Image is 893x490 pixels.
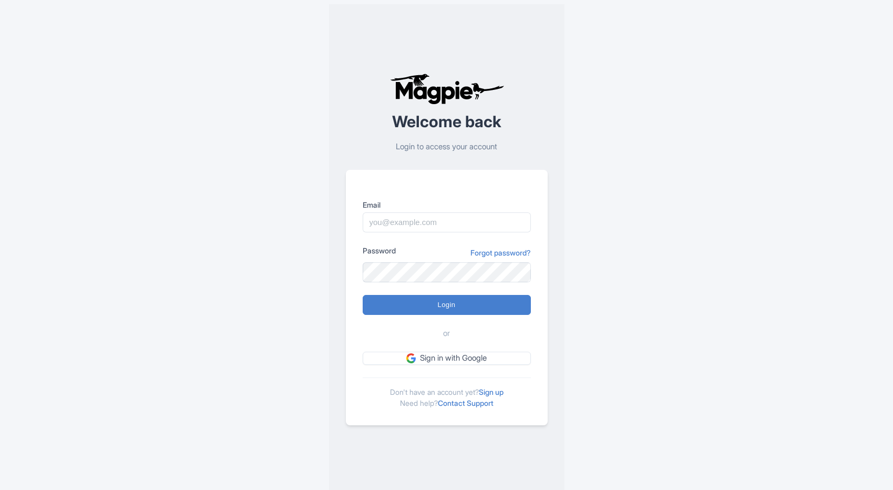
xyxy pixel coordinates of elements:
[346,113,548,130] h2: Welcome back
[438,399,494,407] a: Contact Support
[470,247,531,258] a: Forgot password?
[346,141,548,153] p: Login to access your account
[363,245,396,256] label: Password
[406,353,416,363] img: google.svg
[363,212,531,232] input: you@example.com
[479,387,504,396] a: Sign up
[363,295,531,315] input: Login
[443,328,450,340] span: or
[363,352,531,365] a: Sign in with Google
[387,73,506,105] img: logo-ab69f6fb50320c5b225c76a69d11143b.png
[363,199,531,210] label: Email
[363,377,531,409] div: Don't have an account yet? Need help?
